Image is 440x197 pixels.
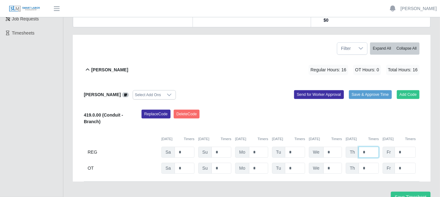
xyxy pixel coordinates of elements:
button: Timers [221,136,231,142]
div: [DATE] [309,136,342,142]
div: bulk actions [370,42,420,55]
span: Total Hours: 16 [386,65,420,75]
button: Collapse All [394,42,420,55]
button: Timers [368,136,379,142]
span: Fr [383,163,395,174]
span: Su [198,147,212,158]
button: Timers [294,136,305,142]
b: 419.0.00 (Conduit - Branch) [84,112,123,124]
span: Mo [235,163,249,174]
div: [DATE] [198,136,231,142]
span: Th [346,147,359,158]
button: Timers [258,136,268,142]
img: SLM Logo [9,5,40,12]
a: View/Edit Notes [122,92,129,97]
div: [DATE] [346,136,379,142]
button: Timers [331,136,342,142]
button: ReplaceCode [142,110,171,118]
button: Save & Approve Time [349,90,392,99]
span: Mo [235,147,249,158]
div: [DATE] [272,136,305,142]
span: OT Hours: 0 [353,65,381,75]
span: Regular Hours: 16 [309,65,348,75]
button: DeleteCode [174,110,200,118]
button: [PERSON_NAME] Regular Hours: 16 OT Hours: 0 Total Hours: 16 [84,57,420,83]
span: We [309,147,324,158]
div: [DATE] [383,136,416,142]
a: [PERSON_NAME] [401,5,437,12]
button: Timers [405,136,416,142]
span: We [309,163,324,174]
b: [PERSON_NAME] [84,92,121,97]
span: Fr [383,147,395,158]
div: OT [88,163,158,174]
span: Filter [337,43,355,54]
span: Tu [272,163,285,174]
span: Tu [272,147,285,158]
button: Send for Worker Approval [294,90,344,99]
div: Select Add Ons [133,90,163,99]
span: Job Requests [12,16,39,21]
span: Th [346,163,359,174]
button: Expand All [370,42,394,55]
div: [DATE] [235,136,268,142]
button: Add Code [397,90,420,99]
b: [PERSON_NAME] [91,67,128,73]
span: Timesheets [12,30,35,36]
span: Sa [161,147,175,158]
span: Su [198,163,212,174]
div: [DATE] [161,136,194,142]
dd: $0 [324,17,379,23]
div: REG [88,147,158,158]
button: Timers [184,136,194,142]
span: Sa [161,163,175,174]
